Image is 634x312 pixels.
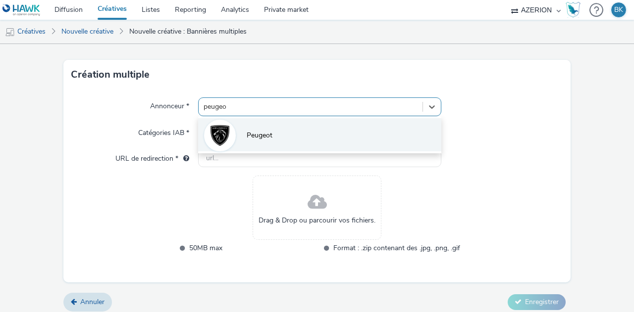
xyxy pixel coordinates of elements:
span: Enregistrer [525,297,559,307]
img: undefined Logo [2,4,41,16]
button: Enregistrer [508,294,566,310]
span: Drag & Drop ou parcourir vos fichiers. [259,216,375,225]
input: url... [198,150,441,167]
a: Nouvelle créative : Bannières multiples [124,20,252,44]
img: Hawk Academy [566,2,581,18]
img: Peugeot [206,121,234,150]
a: Nouvelle créative [56,20,118,44]
a: Annuler [63,293,112,312]
span: 50MB max [189,242,316,254]
h3: Création multiple [71,67,150,82]
div: BK [614,2,623,17]
label: Annonceur * [146,97,193,111]
span: Format : .zip contenant des .jpg, .png, .gif [333,242,460,254]
span: Annuler [80,297,105,307]
label: URL de redirection * [111,150,193,164]
span: Peugeot [247,131,272,140]
img: mobile [5,27,15,37]
div: L'URL de redirection sera utilisée comme URL de validation avec certains SSP et ce sera l'URL de ... [178,154,189,164]
label: Catégories IAB * [134,124,193,138]
a: Hawk Academy [566,2,584,18]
